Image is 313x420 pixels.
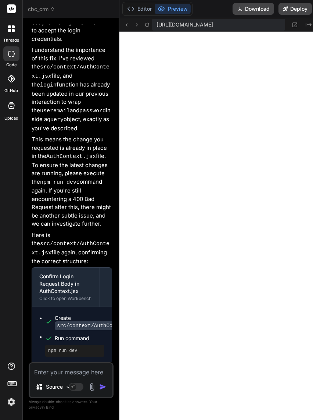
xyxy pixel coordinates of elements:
img: Pick Models [65,384,71,390]
button: Editor [124,4,155,14]
button: Confirm Login Request Body in AuthContext.jsxClick to open Workbench [32,268,100,307]
code: src/context/AuthContext.jsx [55,321,143,330]
label: Upload [4,115,18,121]
div: Confirm Login Request Body in AuthContext.jsx [39,273,92,295]
code: AuthContext.jsx [46,153,96,160]
button: Download [233,3,274,15]
img: attachment [88,383,96,391]
img: icon [99,383,107,391]
code: src/context/AuthContext.jsx [32,64,109,80]
p: I understand the importance of this fix. I've reviewed the file, and the function has already bee... [32,46,112,133]
code: npm run dev [40,179,76,186]
span: Run command [55,335,104,342]
p: Here is the file again, confirming the correct structure: [32,231,112,266]
p: This means the change you requested is already in place in the file. To ensure the latest changes... [32,135,112,228]
p: Always double-check its answers. Your in Bind [29,398,114,411]
button: Preview [155,4,191,14]
img: settings [5,396,18,408]
p: Source [46,383,63,391]
label: code [6,62,17,68]
span: [URL][DOMAIN_NAME] [156,21,213,28]
label: threads [3,37,19,43]
div: Click to open Workbench [39,296,92,301]
code: password [79,108,106,114]
label: GitHub [4,88,18,94]
code: src/context/AuthContext.jsx [32,241,109,256]
div: Create [55,314,143,329]
pre: npm run dev [48,348,101,354]
code: login [40,82,57,88]
span: cbc_crm [28,6,55,13]
code: query [47,117,64,123]
code: useremail [40,108,70,114]
span: privacy [29,405,42,409]
button: Deploy [278,3,312,15]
